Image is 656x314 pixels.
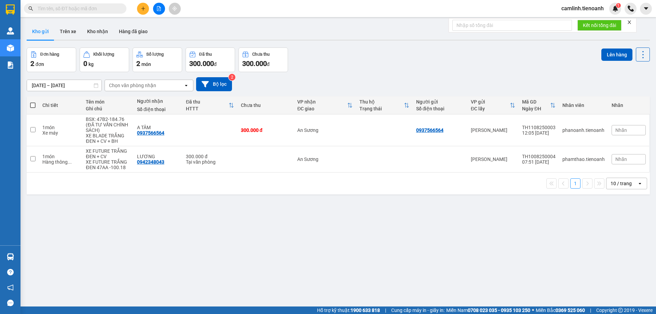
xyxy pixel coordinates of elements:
[68,159,72,165] span: ...
[42,125,79,130] div: 1 món
[356,96,413,114] th: Toggle SortBy
[616,3,621,8] sup: 1
[137,125,179,130] div: A TÂM
[86,148,130,159] div: XE FUTURE TRẮNG ĐEN + CV
[562,127,605,133] div: phanoanh.tienoanh
[391,306,445,314] span: Cung cấp máy in - giấy in:
[141,6,146,11] span: plus
[522,159,556,165] div: 07:51 [DATE]
[267,62,270,67] span: đ
[7,44,14,52] img: warehouse-icon
[612,5,618,12] img: icon-new-feature
[317,306,380,314] span: Hỗ trợ kỹ thuật:
[186,159,234,165] div: Tại văn phòng
[612,103,646,108] div: Nhãn
[136,59,140,68] span: 2
[238,47,288,72] button: Chưa thu300.000đ
[7,300,14,306] span: message
[86,133,130,144] div: XE BLADE TRẮNG ĐEN + CV + BH
[42,154,79,159] div: 1 món
[241,103,291,108] div: Chưa thu
[416,127,443,133] div: 0937566564
[40,52,59,57] div: Đơn hàng
[617,3,619,8] span: 1
[186,154,234,159] div: 300.000 đ
[446,306,530,314] span: Miền Nam
[141,62,151,67] span: món
[452,20,572,31] input: Nhập số tổng đài
[80,47,129,72] button: Khối lượng0kg
[562,103,605,108] div: Nhân viên
[536,306,585,314] span: Miền Bắc
[42,159,79,165] div: Hàng thông thường
[601,49,632,61] button: Lên hàng
[6,4,15,15] img: logo-vxr
[27,47,76,72] button: Đơn hàng2đơn
[562,156,605,162] div: phamthao.tienoanh
[252,52,270,57] div: Chưa thu
[83,59,87,68] span: 0
[416,106,464,111] div: Số điện thoại
[88,62,94,67] span: kg
[137,107,179,112] div: Số điện thoại
[27,23,54,40] button: Kho gửi
[36,62,44,67] span: đơn
[30,59,34,68] span: 2
[54,23,82,40] button: Trên xe
[137,130,164,136] div: 0937566564
[468,308,530,313] strong: 0708 023 035 - 0935 103 250
[93,52,114,57] div: Khối lượng
[522,130,556,136] div: 12:05 [DATE]
[359,99,404,105] div: Thu hộ
[146,52,164,57] div: Số lượng
[618,308,623,313] span: copyright
[522,125,556,130] div: TH1108250003
[611,180,632,187] div: 10 / trang
[570,178,580,189] button: 1
[156,6,161,11] span: file-add
[137,98,179,104] div: Người nhận
[556,4,609,13] span: camlinh.tienoanh
[577,20,621,31] button: Kết nối tổng đài
[7,253,14,260] img: warehouse-icon
[137,159,164,165] div: 0942348043
[182,96,237,114] th: Toggle SortBy
[186,47,235,72] button: Đã thu300.000đ
[86,159,130,170] div: XE FUTURE TRẮNG ĐEN 47AA -100.18
[186,106,228,111] div: HTTT
[297,156,353,162] div: An Sương
[522,154,556,159] div: TH1008250004
[199,52,212,57] div: Đã thu
[471,156,515,162] div: [PERSON_NAME]
[38,5,118,12] input: Tìm tên, số ĐT hoặc mã đơn
[615,156,627,162] span: Nhãn
[86,117,130,133] div: BSX: 47B2-184.76 (ĐÃ TƯ VẤN CHÍNH SÁCH)
[109,82,156,89] div: Chọn văn phòng nhận
[532,309,534,312] span: ⚪️
[615,127,627,133] span: Nhãn
[241,127,291,133] div: 300.000 đ
[471,127,515,133] div: [PERSON_NAME]
[297,99,347,105] div: VP nhận
[385,306,386,314] span: |
[583,22,616,29] span: Kết nối tổng đài
[86,99,130,105] div: Tên món
[186,99,228,105] div: Đã thu
[153,3,165,15] button: file-add
[86,106,130,111] div: Ghi chú
[359,106,404,111] div: Trạng thái
[351,308,380,313] strong: 1900 633 818
[82,23,113,40] button: Kho nhận
[519,96,559,114] th: Toggle SortBy
[297,127,353,133] div: An Sương
[556,308,585,313] strong: 0369 525 060
[471,106,510,111] div: ĐC lấy
[42,130,79,136] div: Xe máy
[627,20,632,25] span: close
[643,5,649,12] span: caret-down
[242,59,267,68] span: 300.000
[137,3,149,15] button: plus
[7,284,14,291] span: notification
[137,154,179,159] div: LƯƠNG
[172,6,177,11] span: aim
